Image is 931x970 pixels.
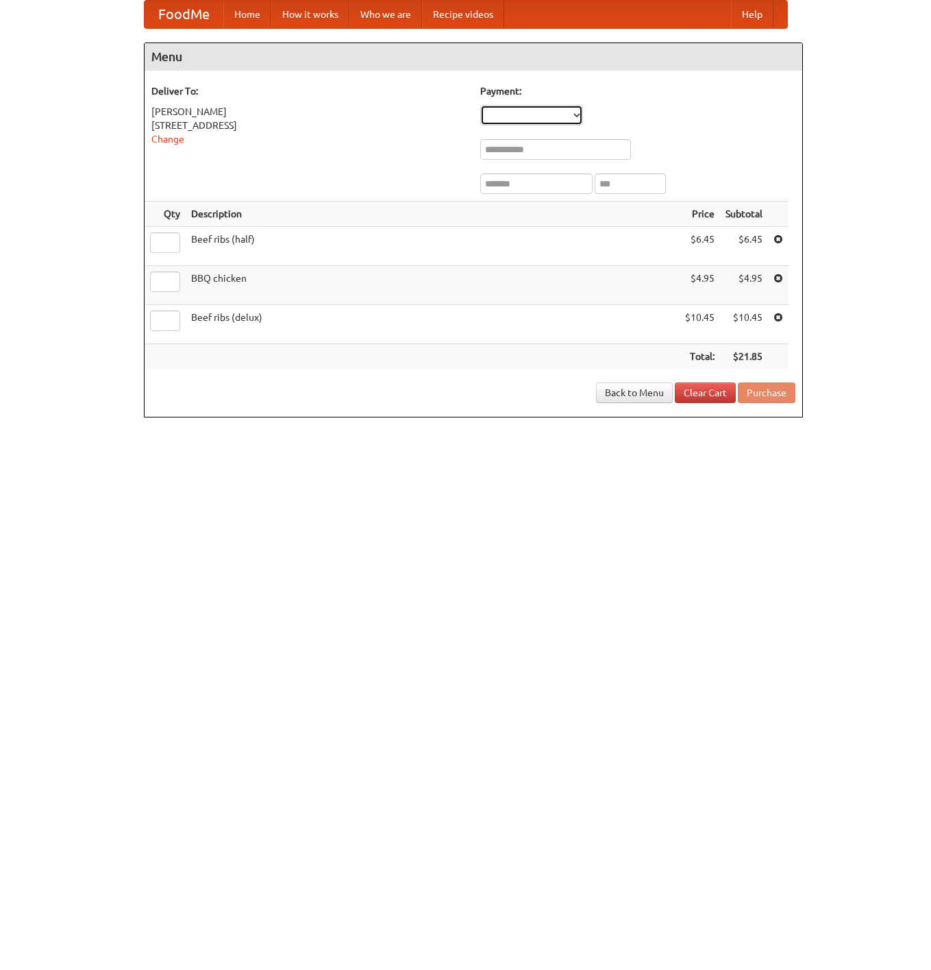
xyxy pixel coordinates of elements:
h5: Deliver To: [151,84,467,98]
a: Clear Cart [675,383,736,403]
a: FoodMe [145,1,223,28]
th: Price [680,202,720,227]
h5: Payment: [480,84,795,98]
th: Description [186,202,680,227]
a: Back to Menu [596,383,673,403]
td: $6.45 [720,227,768,266]
td: $10.45 [680,305,720,344]
th: $21.85 [720,344,768,369]
button: Purchase [738,383,795,403]
a: Who we are [349,1,422,28]
a: How it works [271,1,349,28]
th: Total: [680,344,720,369]
td: BBQ chicken [186,266,680,305]
td: $4.95 [720,266,768,305]
td: $10.45 [720,305,768,344]
a: Home [223,1,271,28]
th: Qty [145,202,186,227]
td: $6.45 [680,227,720,266]
a: Recipe videos [422,1,504,28]
a: Change [151,134,184,145]
th: Subtotal [720,202,768,227]
h4: Menu [145,43,802,71]
td: Beef ribs (half) [186,227,680,266]
td: Beef ribs (delux) [186,305,680,344]
td: $4.95 [680,266,720,305]
a: Help [731,1,773,28]
div: [PERSON_NAME] [151,105,467,119]
div: [STREET_ADDRESS] [151,119,467,132]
